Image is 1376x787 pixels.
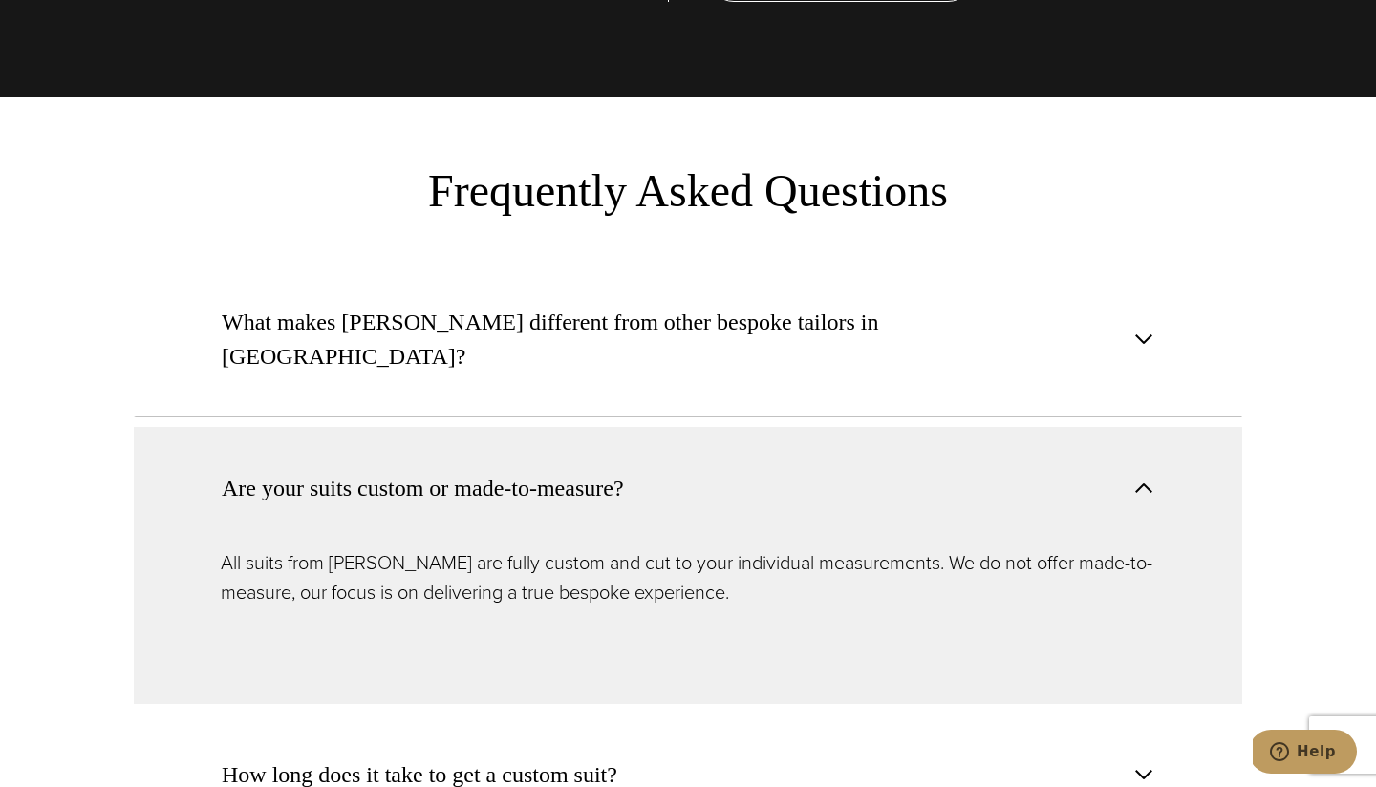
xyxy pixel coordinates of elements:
p: All suits from [PERSON_NAME] are fully custom and cut to your individual measurements. We do not ... [221,548,1155,607]
button: What makes [PERSON_NAME] different from other bespoke tailors in [GEOGRAPHIC_DATA]? [134,261,1242,417]
span: Are your suits custom or made-to-measure? [222,471,624,505]
span: What makes [PERSON_NAME] different from other bespoke tailors in [GEOGRAPHIC_DATA]? [222,305,1123,373]
h3: Frequently Asked Questions [201,164,1175,218]
div: Are your suits custom or made-to-measure? [134,548,1242,704]
button: Are your suits custom or made-to-measure? [134,427,1242,548]
iframe: Opens a widget where you can chat to one of our agents [1253,730,1357,777]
